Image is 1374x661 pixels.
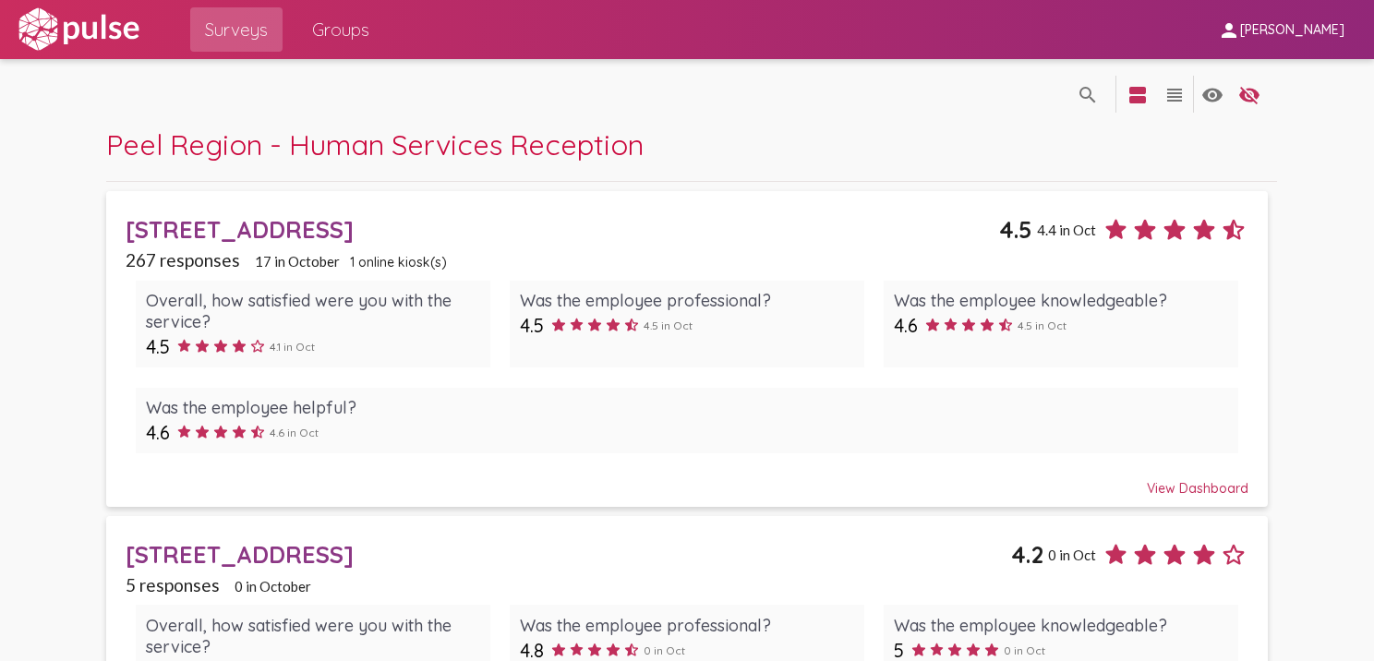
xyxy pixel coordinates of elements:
div: Was the employee helpful? [146,397,1229,418]
mat-icon: language [1163,84,1186,106]
a: Groups [297,7,384,52]
mat-icon: language [1201,84,1223,106]
div: [STREET_ADDRESS] [126,215,999,244]
span: 4.5 [146,335,170,358]
mat-icon: language [1077,84,1099,106]
span: 0 in Oct [1004,643,1045,657]
span: 4.2 [1011,540,1043,569]
button: [PERSON_NAME] [1203,12,1359,46]
span: Surveys [205,13,268,46]
span: [PERSON_NAME] [1240,22,1344,39]
mat-icon: language [1127,84,1149,106]
span: 1 online kiosk(s) [350,254,447,270]
mat-icon: language [1238,84,1260,106]
span: 4.1 in Oct [270,340,315,354]
button: language [1156,76,1193,113]
span: 0 in Oct [1048,547,1096,563]
span: 17 in October [255,253,340,270]
button: language [1119,76,1156,113]
div: Overall, how satisfied were you with the service? [146,615,481,657]
span: 4.6 in Oct [270,426,319,439]
div: [STREET_ADDRESS] [126,540,1011,569]
div: View Dashboard [126,463,1247,497]
a: [STREET_ADDRESS]4.54.4 in Oct267 responses17 in October1 online kiosk(s)Overall, how satisfied we... [106,191,1268,506]
button: language [1231,76,1268,113]
span: Peel Region - Human Services Reception [106,126,644,162]
div: Was the employee knowledgeable? [894,290,1229,311]
mat-icon: person [1218,19,1240,42]
span: 5 responses [126,574,220,595]
span: 4.6 [146,421,170,444]
span: 4.5 in Oct [1018,318,1067,332]
button: language [1069,76,1106,113]
span: 4.5 [520,314,544,337]
span: 4.5 [999,215,1032,244]
span: Groups [312,13,369,46]
span: 0 in October [235,578,311,595]
span: 267 responses [126,249,240,270]
span: 4.6 [894,314,918,337]
div: Overall, how satisfied were you with the service? [146,290,481,332]
img: white-logo.svg [15,6,142,53]
div: Was the employee professional? [520,290,855,311]
span: 4.4 in Oct [1037,222,1096,238]
span: 4.5 in Oct [644,318,693,332]
div: Was the employee knowledgeable? [894,615,1229,636]
button: language [1194,76,1231,113]
div: Was the employee professional? [520,615,855,636]
a: Surveys [190,7,283,52]
span: 0 in Oct [644,643,685,657]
